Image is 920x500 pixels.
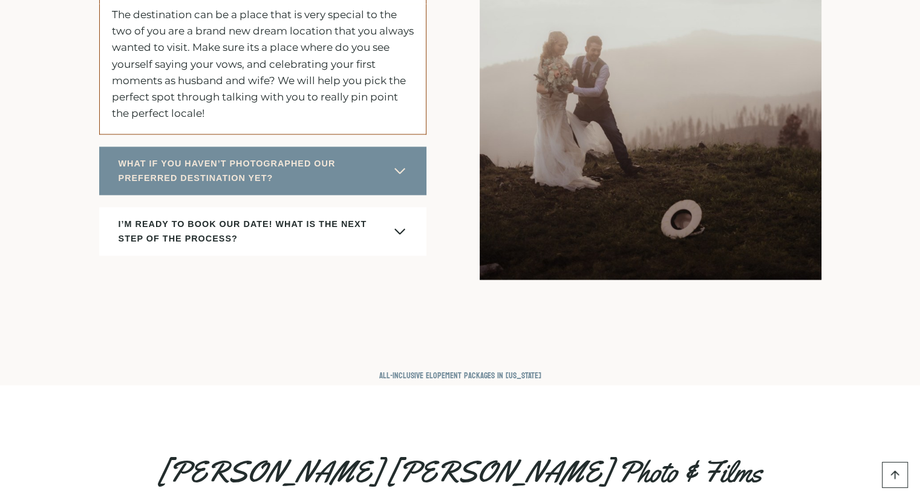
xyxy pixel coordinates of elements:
[882,462,908,488] a: Scroll to top
[99,4,426,134] div: HOW DO I PICK AN ELOPEMENT DESTINATION?
[99,207,426,255] button: I’M READY TO BOOK OUR DATE! WHAT IS THE NEXT STEP OF THE PROCESS?
[119,156,387,185] span: WHAT IF YOU HAVEN’T PHOTOGRAPHED OUR PREFERRED DESTINATION YET?
[119,217,387,246] span: I’M READY TO BOOK OUR DATE! WHAT IS THE NEXT STEP OF THE PROCESS?
[112,7,414,122] p: The destination can be a place that is very special to the two of you are a brand new dream locat...
[99,146,426,195] button: WHAT IF YOU HAVEN’T PHOTOGRAPHED OUR PREFERRED DESTINATION YET?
